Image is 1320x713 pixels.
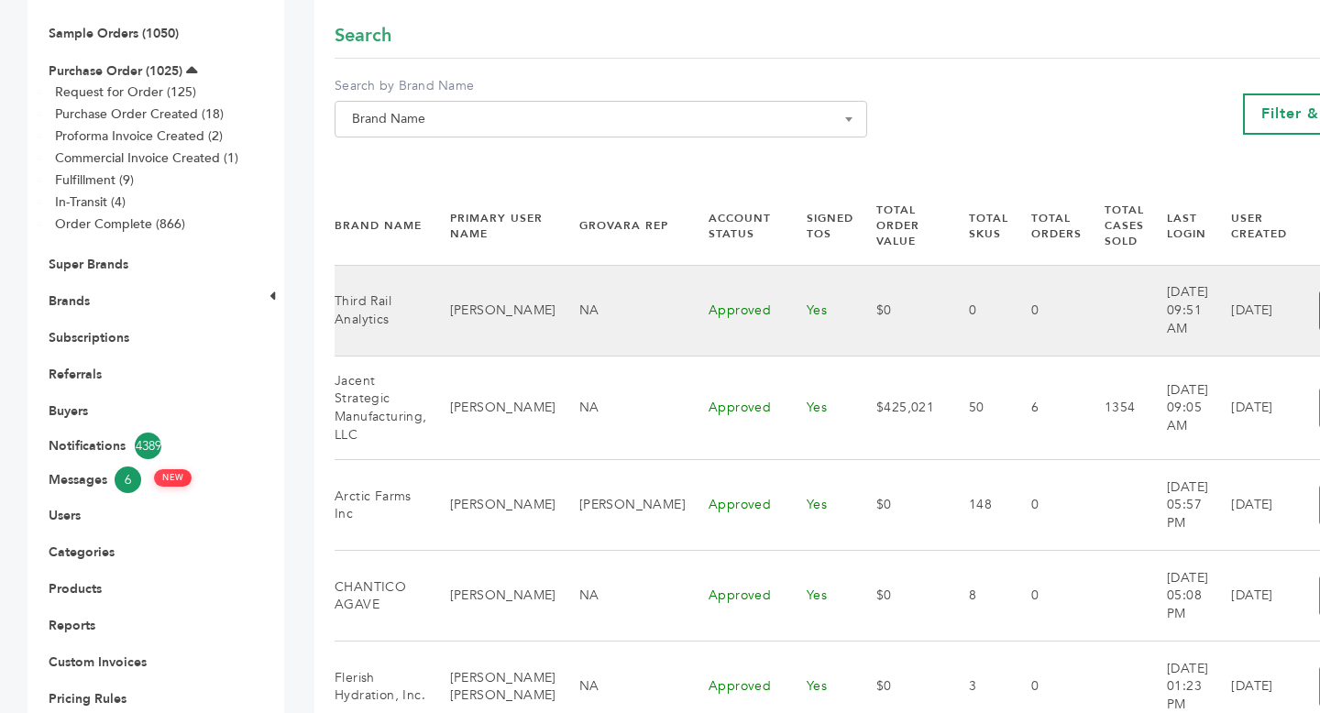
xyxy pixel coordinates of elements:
a: Brands [49,292,90,310]
span: NEW [154,469,192,487]
td: [PERSON_NAME] [427,265,556,356]
label: Search by Brand Name [335,77,867,95]
th: Total SKUs [946,187,1008,265]
a: Pricing Rules [49,690,126,708]
th: Account Status [686,187,784,265]
th: Total Orders [1008,187,1082,265]
th: User Created [1208,187,1287,265]
th: Total Cases Sold [1082,187,1144,265]
td: [PERSON_NAME] [556,460,686,551]
a: Proforma Invoice Created (2) [55,127,223,145]
th: Grovara Rep [556,187,686,265]
td: $425,021 [853,356,946,459]
td: [DATE] [1208,265,1287,356]
td: Yes [784,460,853,551]
th: Primary User Name [427,187,556,265]
a: Users [49,507,81,524]
a: Buyers [49,402,88,420]
span: Search [335,23,391,49]
a: Subscriptions [49,329,129,346]
th: Total Order Value [853,187,946,265]
a: Super Brands [49,256,128,273]
a: Commercial Invoice Created (1) [55,149,238,167]
td: CHANTICO AGAVE [335,551,427,642]
span: 6 [115,466,141,493]
td: Yes [784,356,853,459]
td: 0 [1008,551,1082,642]
a: Purchase Order (1025) [49,62,182,80]
a: Order Complete (866) [55,215,185,233]
td: Approved [686,460,784,551]
a: Notifications4389 [49,433,236,459]
td: Jacent Strategic Manufacturing, LLC [335,356,427,459]
td: Approved [686,356,784,459]
td: Approved [686,265,784,356]
span: Brand Name [335,101,867,137]
td: [DATE] [1208,551,1287,642]
td: 0 [1008,460,1082,551]
td: 50 [946,356,1008,459]
span: Brand Name [345,106,857,132]
td: 8 [946,551,1008,642]
th: Signed TOS [784,187,853,265]
td: [DATE] [1208,460,1287,551]
td: $0 [853,551,946,642]
td: NA [556,265,686,356]
td: NA [556,551,686,642]
a: Messages6 NEW [49,466,236,493]
th: Last Login [1144,187,1208,265]
td: NA [556,356,686,459]
td: Third Rail Analytics [335,265,427,356]
td: Approved [686,551,784,642]
td: [PERSON_NAME] [427,551,556,642]
a: Fulfillment (9) [55,171,134,189]
a: Purchase Order Created (18) [55,105,224,123]
a: Categories [49,543,115,561]
td: Yes [784,265,853,356]
td: [PERSON_NAME] [427,460,556,551]
td: Arctic Farms Inc [335,460,427,551]
td: [DATE] 09:51 AM [1144,265,1208,356]
td: [DATE] 05:57 PM [1144,460,1208,551]
td: [PERSON_NAME] [427,356,556,459]
td: 0 [946,265,1008,356]
td: Yes [784,551,853,642]
td: [DATE] [1208,356,1287,459]
td: 6 [1008,356,1082,459]
td: 148 [946,460,1008,551]
td: $0 [853,460,946,551]
td: $0 [853,265,946,356]
a: Referrals [49,366,102,383]
td: [DATE] 05:08 PM [1144,551,1208,642]
a: Reports [49,617,95,634]
a: Products [49,580,102,598]
a: Request for Order (125) [55,83,196,101]
td: 0 [1008,265,1082,356]
a: Sample Orders (1050) [49,25,179,42]
a: Custom Invoices [49,653,147,671]
td: [DATE] 09:05 AM [1144,356,1208,459]
span: 4389 [135,433,161,459]
th: Brand Name [335,187,427,265]
a: In-Transit (4) [55,193,126,211]
td: 1354 [1082,356,1144,459]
